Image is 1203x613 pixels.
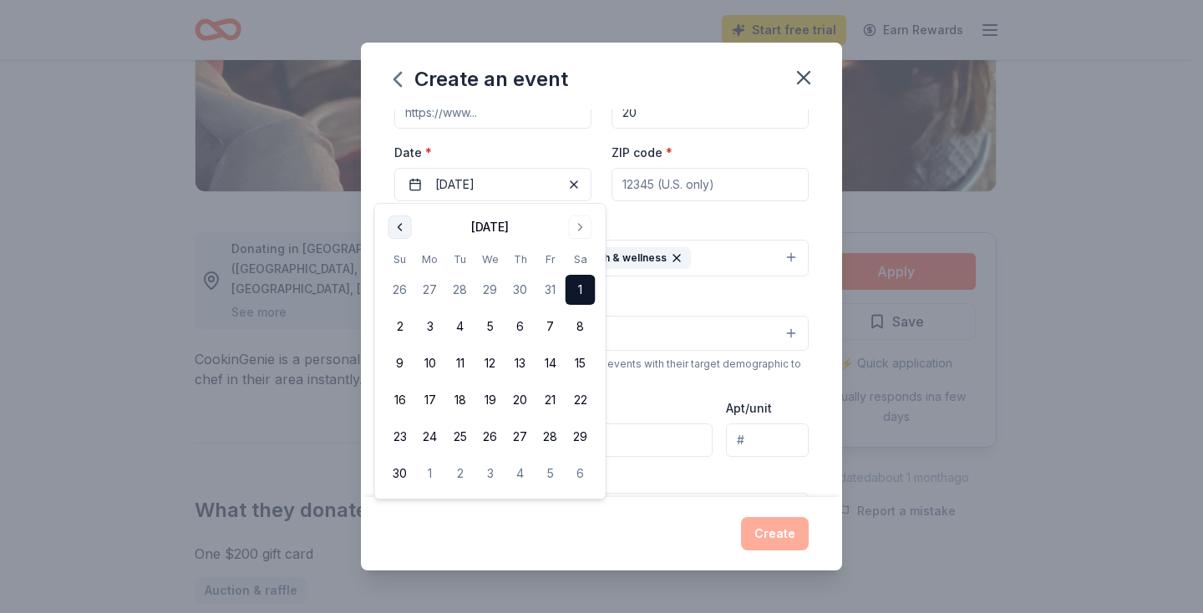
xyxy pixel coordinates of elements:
[475,251,505,268] th: Wednesday
[566,385,596,415] button: 22
[566,275,596,305] button: 1
[415,251,445,268] th: Monday
[475,348,505,378] button: 12
[612,144,673,161] label: ZIP code
[445,422,475,452] button: 25
[385,458,415,489] button: 30
[415,348,445,378] button: 10
[394,66,568,93] div: Create an event
[385,385,415,415] button: 16
[445,458,475,489] button: 2
[505,385,536,415] button: 20
[415,385,445,415] button: 17
[566,312,596,342] button: 8
[726,400,772,417] label: Apt/unit
[505,251,536,268] th: Thursday
[394,144,591,161] label: Date
[505,458,536,489] button: 4
[471,217,509,237] div: [DATE]
[536,348,566,378] button: 14
[566,458,596,489] button: 6
[475,422,505,452] button: 26
[505,312,536,342] button: 6
[475,385,505,415] button: 19
[612,168,809,201] input: 12345 (U.S. only)
[505,275,536,305] button: 30
[566,251,596,268] th: Saturday
[415,312,445,342] button: 3
[415,422,445,452] button: 24
[726,423,809,457] input: #
[536,422,566,452] button: 28
[445,275,475,305] button: 28
[567,247,691,269] div: Health & wellness
[445,348,475,378] button: 11
[505,422,536,452] button: 27
[536,458,566,489] button: 5
[612,95,809,129] input: 20
[385,251,415,268] th: Sunday
[415,275,445,305] button: 27
[505,348,536,378] button: 13
[536,275,566,305] button: 31
[569,215,592,239] button: Go to next month
[445,385,475,415] button: 18
[385,275,415,305] button: 26
[536,251,566,268] th: Friday
[394,168,591,201] button: [DATE]
[475,275,505,305] button: 29
[566,348,596,378] button: 15
[445,312,475,342] button: 4
[566,422,596,452] button: 29
[475,458,505,489] button: 3
[385,422,415,452] button: 23
[394,95,591,129] input: https://www...
[475,312,505,342] button: 5
[445,251,475,268] th: Tuesday
[536,312,566,342] button: 7
[536,385,566,415] button: 21
[415,458,445,489] button: 1
[385,312,415,342] button: 2
[385,348,415,378] button: 9
[388,215,412,239] button: Go to previous month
